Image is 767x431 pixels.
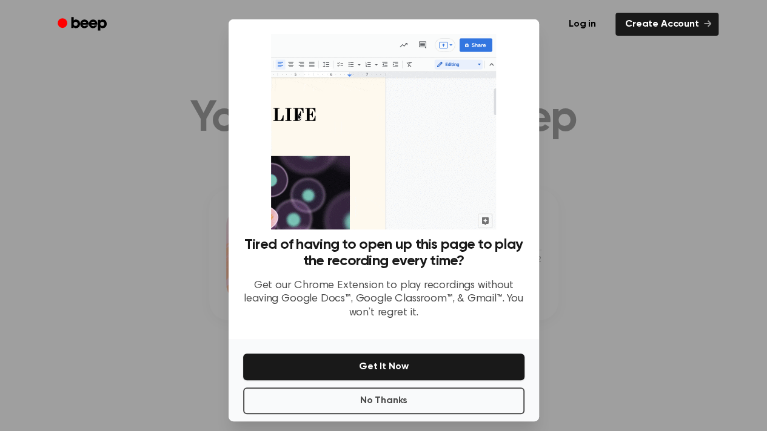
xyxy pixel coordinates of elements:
a: Create Account [615,13,718,36]
a: Beep [49,13,118,36]
button: Get It Now [243,354,524,380]
button: No Thanks [243,387,524,414]
h3: Tired of having to open up this page to play the recording every time? [243,237,524,269]
a: Log in [557,10,608,38]
img: Beep extension in action [271,34,496,229]
p: Get our Chrome Extension to play recordings without leaving Google Docs™, Google Classroom™, & Gm... [243,279,524,320]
